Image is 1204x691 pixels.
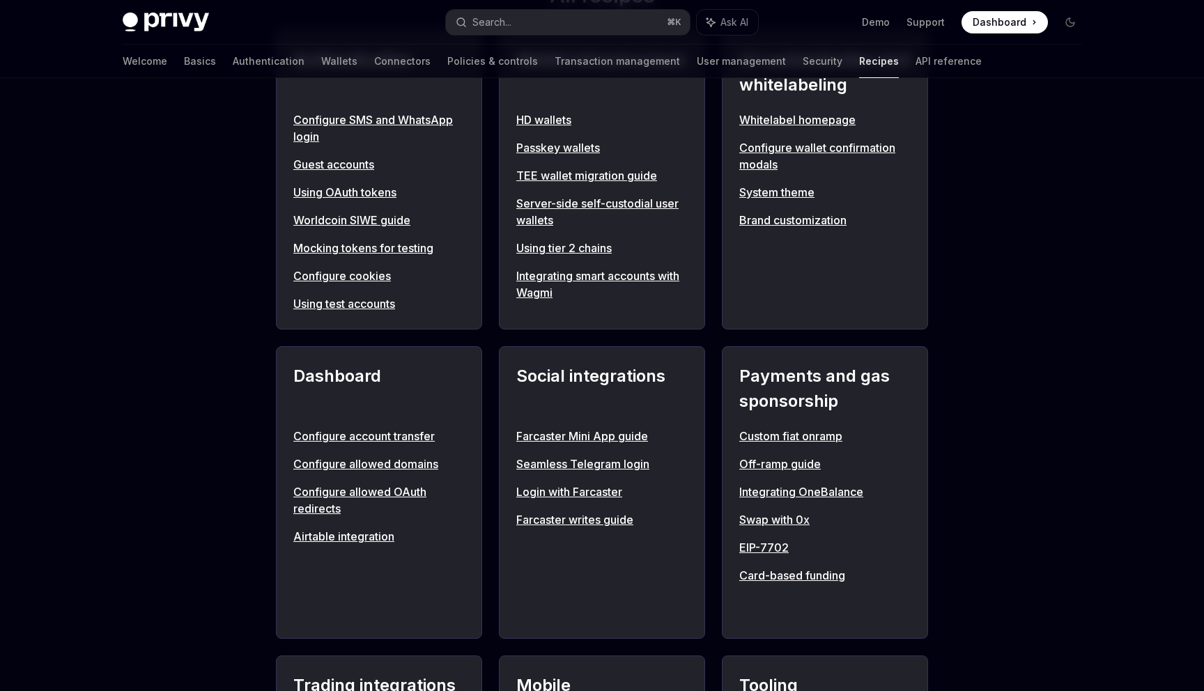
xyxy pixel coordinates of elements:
a: Seamless Telegram login [516,456,688,472]
a: Worldcoin SIWE guide [293,212,465,228]
h2: Payments and gas sponsorship [739,364,911,414]
a: Configure cookies [293,267,465,284]
a: Security [803,45,842,78]
a: Dashboard [962,11,1048,33]
a: Basics [184,45,216,78]
h2: Social integrations [516,364,688,414]
a: Integrating OneBalance [739,483,911,500]
a: User management [697,45,786,78]
h2: Dashboard [293,364,465,414]
a: Farcaster Mini App guide [516,428,688,444]
a: API reference [916,45,982,78]
a: TEE wallet migration guide [516,167,688,184]
a: Swap with 0x [739,511,911,528]
a: System theme [739,184,911,201]
a: Configure wallet confirmation modals [739,139,911,173]
a: HD wallets [516,111,688,128]
div: Search... [472,14,511,31]
a: Passkey wallets [516,139,688,156]
a: Login with Farcaster [516,483,688,500]
a: Configure allowed OAuth redirects [293,483,465,517]
a: Wallets [321,45,357,78]
a: Welcome [123,45,167,78]
a: Guest accounts [293,156,465,173]
a: Card-based funding [739,567,911,584]
a: Farcaster writes guide [516,511,688,528]
a: Airtable integration [293,528,465,545]
a: Configure account transfer [293,428,465,444]
a: Connectors [374,45,431,78]
button: Toggle dark mode [1059,11,1081,33]
a: Recipes [859,45,899,78]
span: Ask AI [720,15,748,29]
a: Off-ramp guide [739,456,911,472]
a: Policies & controls [447,45,538,78]
a: Demo [862,15,890,29]
img: dark logo [123,13,209,32]
span: Dashboard [973,15,1026,29]
a: Support [906,15,945,29]
a: Configure SMS and WhatsApp login [293,111,465,145]
a: Using test accounts [293,295,465,312]
button: Ask AI [697,10,758,35]
a: Brand customization [739,212,911,228]
a: Mocking tokens for testing [293,240,465,256]
a: Server-side self-custodial user wallets [516,195,688,228]
a: Configure allowed domains [293,456,465,472]
a: Custom fiat onramp [739,428,911,444]
a: EIP-7702 [739,539,911,556]
a: Using OAuth tokens [293,184,465,201]
button: Search...⌘K [446,10,690,35]
a: Integrating smart accounts with Wagmi [516,267,688,301]
a: Transaction management [555,45,680,78]
a: Using tier 2 chains [516,240,688,256]
a: Whitelabel homepage [739,111,911,128]
span: ⌘ K [667,17,681,28]
a: Authentication [233,45,304,78]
